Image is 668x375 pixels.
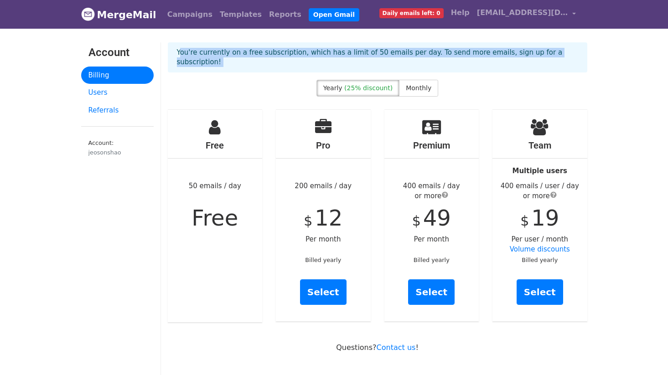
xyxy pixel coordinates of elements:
[168,343,587,352] p: Questions? !
[384,110,479,321] div: Per month
[88,139,146,157] small: Account:
[168,140,263,151] h4: Free
[315,205,342,231] span: 12
[300,279,347,305] a: Select
[81,5,156,24] a: MergeMail
[510,245,570,253] a: Volume discounts
[276,110,371,321] div: 200 emails / day Per month
[81,102,154,119] a: Referrals
[492,110,587,321] div: Per user / month
[344,84,393,92] span: (25% discount)
[477,7,568,18] span: [EMAIL_ADDRESS][DOMAIN_NAME]
[492,140,587,151] h4: Team
[522,257,558,263] small: Billed yearly
[192,205,238,231] span: Free
[216,5,265,24] a: Templates
[88,148,146,157] div: jeosonshao
[81,84,154,102] a: Users
[377,343,416,352] a: Contact us
[492,181,587,201] div: 400 emails / user / day or more
[531,205,559,231] span: 19
[384,181,479,201] div: 400 emails / day or more
[423,205,451,231] span: 49
[305,257,341,263] small: Billed yearly
[447,4,473,22] a: Help
[412,213,421,229] span: $
[265,5,305,24] a: Reports
[517,279,563,305] a: Select
[81,7,95,21] img: MergeMail logo
[513,167,567,175] strong: Multiple users
[379,8,444,18] span: Daily emails left: 0
[177,48,578,67] p: You're currently on a free subscription, which has a limit of 50 emails per day. To send more ema...
[88,46,146,59] h3: Account
[376,4,447,22] a: Daily emails left: 0
[304,213,312,229] span: $
[414,257,450,263] small: Billed yearly
[323,84,342,92] span: Yearly
[276,140,371,151] h4: Pro
[406,84,431,92] span: Monthly
[168,110,263,322] div: 50 emails / day
[81,67,154,84] a: Billing
[309,8,359,21] a: Open Gmail
[384,140,479,151] h4: Premium
[520,213,529,229] span: $
[164,5,216,24] a: Campaigns
[408,279,455,305] a: Select
[473,4,580,25] a: [EMAIL_ADDRESS][DOMAIN_NAME]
